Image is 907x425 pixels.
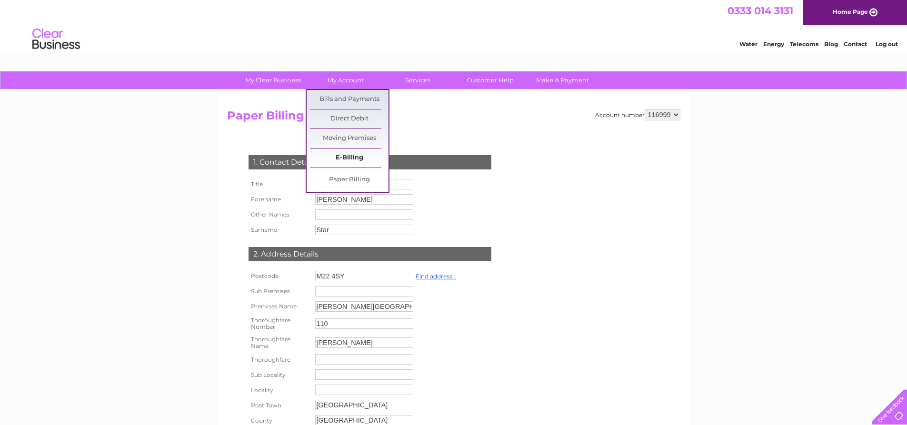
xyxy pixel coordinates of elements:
[844,40,867,48] a: Contact
[763,40,784,48] a: Energy
[310,90,389,109] a: Bills and Payments
[310,129,389,148] a: Moving Premises
[246,192,313,207] th: Forename
[234,71,312,89] a: My Clear Business
[306,71,385,89] a: My Account
[310,148,389,168] a: E-Billing
[876,40,898,48] a: Log out
[824,40,838,48] a: Blog
[249,155,491,169] div: 1. Contact Details
[728,5,793,17] a: 0333 014 3131
[246,314,313,333] th: Thoroughfare Number
[595,109,680,120] div: Account number
[416,273,457,280] a: Find address...
[32,25,80,54] img: logo.png
[379,71,457,89] a: Services
[246,382,313,397] th: Locality
[246,207,313,222] th: Other Names
[246,367,313,382] th: Sub Locality
[451,71,529,89] a: Customer Help
[246,397,313,413] th: Post Town
[246,177,313,192] th: Title
[310,170,389,189] a: Paper Billing
[310,109,389,128] a: Direct Debit
[790,40,818,48] a: Telecoms
[739,40,757,48] a: Water
[227,109,680,127] h2: Paper Billing
[229,5,679,46] div: Clear Business is a trading name of Verastar Limited (registered in [GEOGRAPHIC_DATA] No. 3667643...
[523,71,602,89] a: Make A Payment
[246,352,313,367] th: Thoroughfare
[246,284,313,299] th: Sub Premises
[246,333,313,352] th: Thoroughfare Name
[246,268,313,284] th: Postcode
[249,247,491,261] div: 2. Address Details
[246,299,313,314] th: Premises Name
[246,222,313,237] th: Surname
